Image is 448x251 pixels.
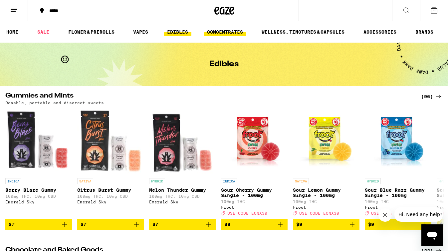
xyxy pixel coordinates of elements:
[440,222,446,227] span: $9
[149,200,216,204] div: Emerald Sky
[77,178,93,184] p: SATIVA
[365,178,381,184] p: HYBRID
[152,222,158,227] span: $7
[5,200,72,204] div: Emerald Sky
[77,200,144,204] div: Emerald Sky
[5,108,72,175] img: Emerald Sky - Berry Blaze Gummy
[224,222,230,227] span: $9
[293,187,359,198] p: Sour Lemon Gummy Single - 100mg
[293,205,359,209] div: Froot
[5,187,72,193] p: Berry Blaze Gummy
[5,178,21,184] p: INDICA
[421,224,443,246] iframe: Button to launch messaging window
[5,93,410,101] h2: Gummies and Mints
[77,108,144,175] img: Emerald Sky - Citrus Burst Gummy
[65,28,118,36] a: FLOWER & PREROLLS
[5,194,72,198] p: 100mg THC: 10mg CBD
[394,207,443,222] iframe: Message from company
[221,219,288,230] button: Add to bag
[371,211,411,215] span: USE CODE EQNX30
[360,28,400,36] a: ACCESSORIES
[221,108,288,219] a: Open page for Sour Cherry Gummy Single - 100mg from Froot
[227,211,267,215] span: USE CODE EQNX30
[3,28,22,36] a: HOME
[149,219,216,230] button: Add to bag
[77,108,144,219] a: Open page for Citrus Burst Gummy from Emerald Sky
[221,205,288,209] div: Froot
[77,219,144,230] button: Add to bag
[412,28,437,36] a: BRANDS
[293,108,359,219] a: Open page for Sour Lemon Gummy Single - 100mg from Froot
[365,219,431,230] button: Add to bag
[9,222,15,227] span: $7
[378,208,392,222] iframe: Close message
[221,199,288,204] p: 100mg THC
[149,108,216,175] img: Emerald Sky - Melon Thunder Gummy
[149,187,216,193] p: Melon Thunder Gummy
[130,28,151,36] a: VAPES
[149,108,216,219] a: Open page for Melon Thunder Gummy from Emerald Sky
[365,205,431,209] div: Froot
[164,28,191,36] a: EDIBLES
[293,219,359,230] button: Add to bag
[5,108,72,219] a: Open page for Berry Blaze Gummy from Emerald Sky
[77,194,144,198] p: 100mg THC: 10mg CBD
[258,28,348,36] a: WELLNESS, TINCTURES & CAPSULES
[221,187,288,198] p: Sour Cherry Gummy Single - 100mg
[149,178,165,184] p: HYBRID
[34,28,53,36] a: SALE
[221,108,288,175] img: Froot - Sour Cherry Gummy Single - 100mg
[296,222,302,227] span: $9
[81,222,87,227] span: $7
[368,222,374,227] span: $9
[5,219,72,230] button: Add to bag
[293,178,309,184] p: SATIVA
[421,93,443,101] a: (96)
[365,108,431,219] a: Open page for Sour Blue Razz Gummy Single - 100mg from Froot
[204,28,246,36] a: CONCENTRATES
[365,199,431,204] p: 100mg THC
[209,60,239,68] h1: Edibles
[293,108,359,175] img: Froot - Sour Lemon Gummy Single - 100mg
[149,194,216,198] p: 100mg THC: 10mg CBD
[221,178,237,184] p: INDICA
[5,101,107,105] p: Dosable, portable and discreet sweets.
[293,199,359,204] p: 100mg THC
[365,108,431,175] img: Froot - Sour Blue Razz Gummy Single - 100mg
[365,187,431,198] p: Sour Blue Razz Gummy Single - 100mg
[77,187,144,193] p: Citrus Burst Gummy
[299,211,339,215] span: USE CODE EQNX30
